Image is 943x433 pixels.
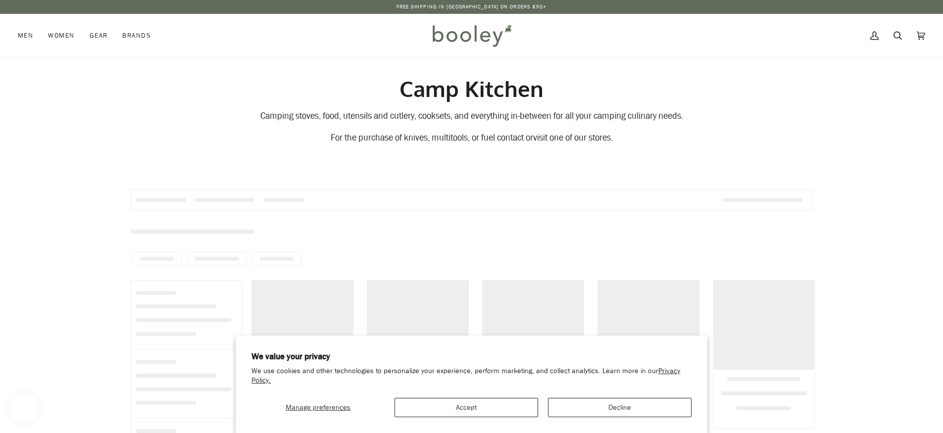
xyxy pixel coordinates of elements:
[251,366,680,385] a: Privacy Policy.
[18,14,41,57] a: Men
[331,132,533,144] span: For the purchase of knives, multitools, or fuel contact or
[131,75,813,102] h1: Camp Kitchen
[90,31,108,41] span: Gear
[10,393,40,423] iframe: Button to open loyalty program pop-up
[428,21,515,50] img: Booley
[115,14,158,57] a: Brands
[251,367,692,385] p: We use cookies and other technologies to personalize your experience, perform marketing, and coll...
[397,3,547,11] p: Free Shipping in [GEOGRAPHIC_DATA] on Orders €50+
[251,398,385,417] button: Manage preferences
[251,351,692,362] h2: We value your privacy
[395,398,538,417] button: Accept
[548,398,692,417] button: Decline
[48,31,74,41] span: Women
[41,14,82,57] a: Women
[131,132,813,144] div: visit one of our stores.
[131,110,813,123] div: Camping stoves, food, utensils and cutlery, cooksets, and everything in-between for all your camp...
[122,31,151,41] span: Brands
[286,403,350,412] span: Manage preferences
[82,14,115,57] a: Gear
[18,31,33,41] span: Men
